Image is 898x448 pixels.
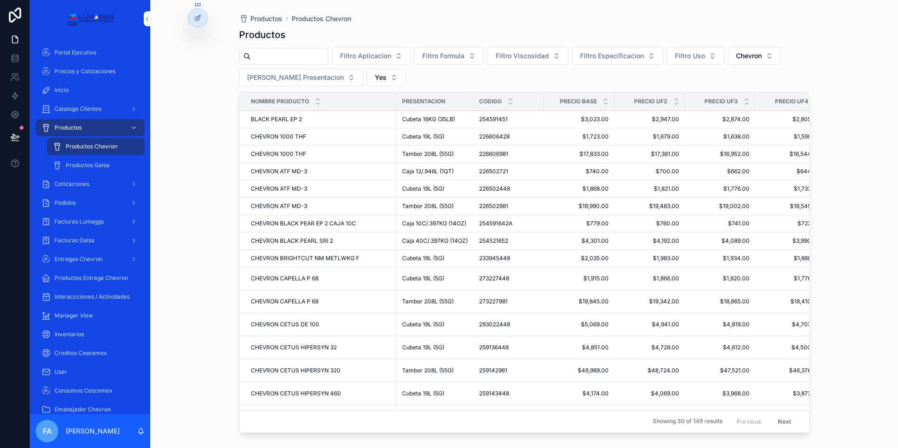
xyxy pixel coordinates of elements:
a: 254591451 [479,116,538,123]
span: Cubeta 19L (5G) [402,344,444,351]
span: Productos Entrega Chevron [54,274,128,282]
a: $1,934.00 [690,255,750,262]
span: Cubeta 19L (5G) [402,275,444,282]
a: Caja 12/.946L (1QT) [402,168,468,175]
a: $662.00 [690,168,750,175]
a: $19,342.00 [620,298,679,305]
a: $1,983.00 [620,255,679,262]
img: App logo [66,11,114,26]
a: $1,723.00 [550,133,609,140]
span: $3,990.00 [761,237,820,245]
a: Catalogo Clientes [36,100,145,117]
span: 254521652 [479,237,508,245]
span: Tambor 208L (55G) [402,202,454,210]
span: CHEVRON CETUS HIPERSYN 460 [251,390,341,397]
a: $1,888.00 [761,255,820,262]
span: 259136448 [479,344,509,351]
a: CHEVRON CETUS HIPERSYN 32 [251,344,391,351]
span: Caja 12/.946L (1QT) [402,168,454,175]
a: $2,805.00 [761,116,820,123]
span: CHEVRON BLACK PEARL SRI 2 [251,237,333,245]
a: CHEVRON CAPELLA P 68 [251,275,391,282]
a: $19,845.00 [550,298,609,305]
span: CHEVRON CAPELLA P 68 [251,275,318,282]
span: Manager View [54,312,93,319]
span: $2,947.00 [620,116,679,123]
a: $4,703.00 [761,321,820,328]
span: Facturas Lumaggs [54,218,104,225]
a: $4,069.00 [620,390,679,397]
span: Productos [250,14,282,23]
button: Select Button [488,47,568,65]
span: Filtro Formula [422,51,464,61]
span: $1,776.00 [690,185,750,193]
p: [PERSON_NAME] [66,426,120,436]
a: $3,873.00 [761,390,820,397]
span: 226606981 [479,150,508,158]
span: 226606428 [479,133,510,140]
a: Cubeta 19L (5G) [402,321,468,328]
a: $47,521.00 [690,367,750,374]
a: Productos Galsa [47,157,145,174]
span: CHEVRON BLACK PEAR EP 2 CAJA 10C [251,220,356,227]
span: Productos Chevron [292,14,351,23]
span: $779.00 [550,220,609,227]
span: CHEVRON CETUS DE 100 [251,321,319,328]
a: CHEVRON CAPELLA P 68 [251,298,391,305]
span: 273227981 [479,298,508,305]
a: 254591642A [479,220,538,227]
span: $19,002.00 [690,202,750,210]
a: $4,301.00 [550,237,609,245]
a: 254521652 [479,237,538,245]
a: 226502721 [479,168,538,175]
a: $760.00 [620,220,679,227]
span: Codigo [479,98,502,105]
span: $1,866.00 [620,275,679,282]
a: 233945448 [479,255,538,262]
a: $18,865.00 [690,298,750,305]
span: $1,820.00 [690,275,750,282]
span: $19,990.00 [550,202,609,210]
a: $17,833.00 [550,150,609,158]
a: Facturas Galsa [36,232,145,249]
a: $49,989.00 [550,367,609,374]
a: $16,544.00 [761,150,820,158]
span: Inicio [54,86,69,94]
a: $48,724.00 [620,367,679,374]
span: CHEVRON ATF MD-3 [251,202,307,210]
a: Tambor 208L (55G) [402,150,468,158]
span: Precio Base [560,98,597,105]
span: $4,851.00 [550,344,609,351]
span: FA [43,425,52,437]
a: $3,968.00 [690,390,750,397]
span: $1,733.00 [761,185,820,193]
button: Select Button [667,47,724,65]
span: $18,410.00 [761,298,820,305]
a: Productos [239,14,282,23]
h1: Productos [239,28,286,41]
span: User [54,368,67,376]
a: Productos Chevron [47,138,145,155]
a: Entregas Chevron [36,251,145,268]
span: $4,941.00 [620,321,679,328]
a: CHEVRON ATF MD-3 [251,168,391,175]
span: Caja 10C/.397KG (14OZ) [402,220,466,227]
span: Precios y Cotizaciones [54,68,116,75]
a: $1,821.00 [620,185,679,193]
a: Cotizaciones [36,176,145,193]
span: Productos Chevron [66,143,117,150]
span: CHEVRON CETUS HIPERSYN 320 [251,367,341,374]
span: 273227448 [479,275,509,282]
a: $1,679.00 [620,133,679,140]
a: $1,776.00 [761,275,820,282]
span: Pedidos [54,199,76,207]
a: Inicio [36,82,145,99]
a: $4,089.00 [690,237,750,245]
span: 259143448 [479,390,509,397]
